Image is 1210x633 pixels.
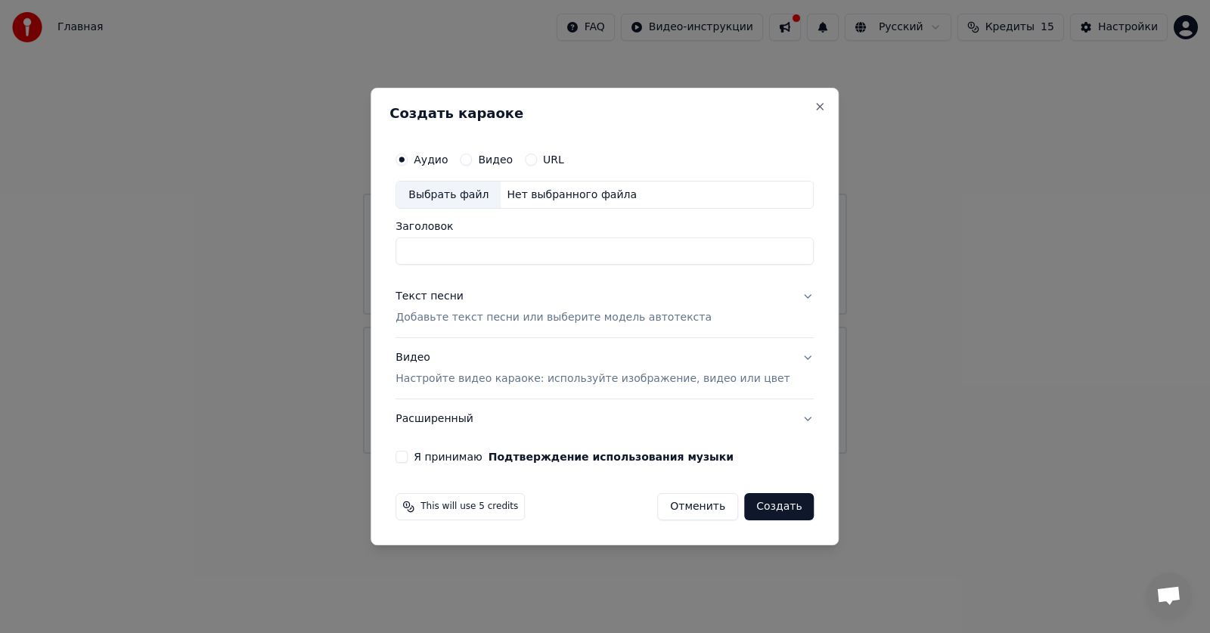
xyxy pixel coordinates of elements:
button: Отменить [657,493,738,520]
label: Видео [478,154,513,165]
label: Заголовок [396,222,814,232]
div: Выбрать файл [396,182,501,209]
button: Текст песниДобавьте текст песни или выберите модель автотекста [396,278,814,338]
label: URL [543,154,564,165]
p: Добавьте текст песни или выберите модель автотекста [396,311,712,326]
span: This will use 5 credits [420,501,518,513]
div: Текст песни [396,290,464,305]
p: Настройте видео караоке: используйте изображение, видео или цвет [396,371,790,386]
div: Нет выбранного файла [501,188,643,203]
h2: Создать караоке [389,107,820,120]
button: ВидеоНастройте видео караоке: используйте изображение, видео или цвет [396,339,814,399]
button: Я принимаю [489,451,734,462]
label: Аудио [414,154,448,165]
button: Создать [744,493,814,520]
div: Видео [396,351,790,387]
label: Я принимаю [414,451,734,462]
button: Расширенный [396,399,814,439]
